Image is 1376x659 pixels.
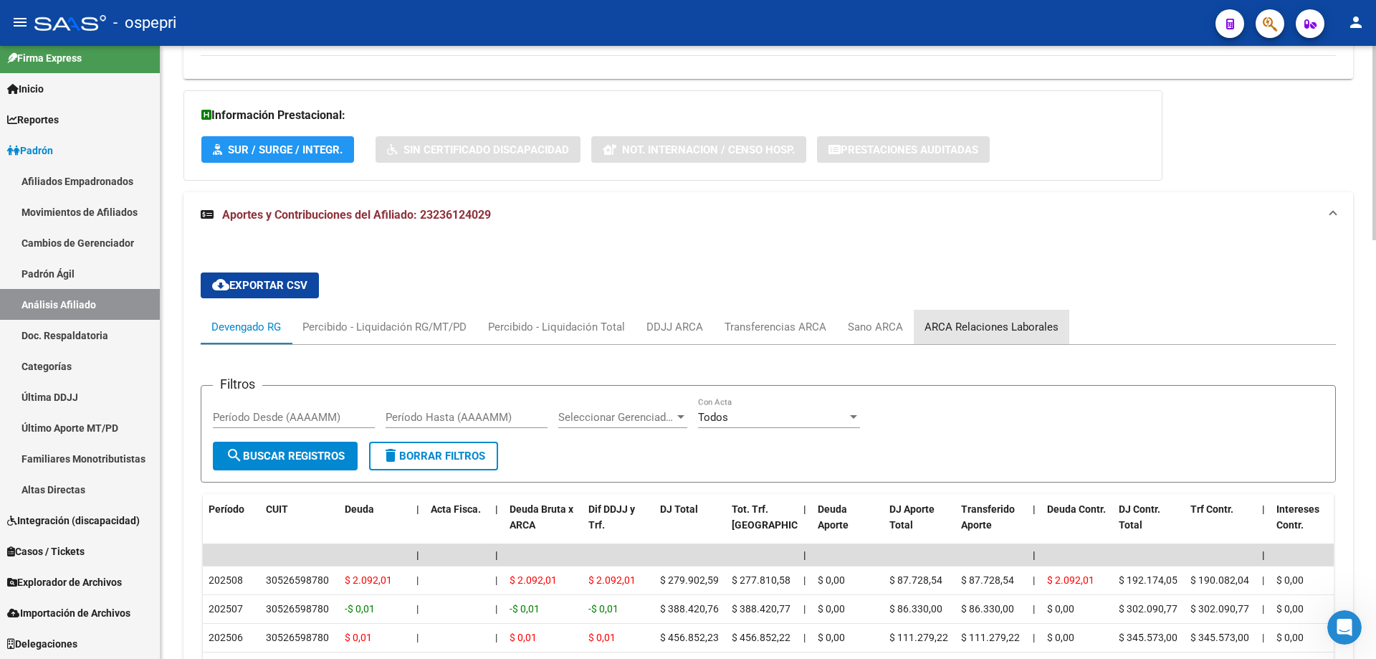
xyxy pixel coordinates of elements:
[732,603,790,615] span: $ 388.420,77
[961,632,1020,643] span: $ 111.279,22
[818,632,845,643] span: $ 0,00
[226,450,345,463] span: Buscar Registros
[1262,603,1264,615] span: |
[1190,574,1249,586] span: $ 190.082,04
[889,503,935,531] span: DJ Aporte Total
[818,603,845,615] span: $ 0,00
[725,319,826,335] div: Transferencias ARCA
[803,503,806,515] span: |
[203,494,260,557] datatable-header-cell: Período
[369,442,498,470] button: Borrar Filtros
[211,319,281,335] div: Devengado RG
[201,272,319,298] button: Exportar CSV
[1027,494,1041,557] datatable-header-cell: |
[510,603,540,615] span: -$ 0,01
[1262,574,1264,586] span: |
[209,632,243,643] span: 202506
[1033,632,1035,643] span: |
[345,503,374,515] span: Deuda
[961,574,1014,586] span: $ 87.728,54
[489,494,504,557] datatable-header-cell: |
[1327,610,1362,645] iframe: Intercom live chat
[376,136,580,163] button: Sin Certificado Discapacidad
[411,494,425,557] datatable-header-cell: |
[1276,503,1319,531] span: Intereses Contr.
[1033,549,1036,561] span: |
[646,319,703,335] div: DDJJ ARCA
[732,574,790,586] span: $ 277.810,58
[588,603,618,615] span: -$ 0,01
[382,450,485,463] span: Borrar Filtros
[1190,632,1249,643] span: $ 345.573,00
[7,81,44,97] span: Inicio
[841,143,978,156] span: Prestaciones Auditadas
[660,603,719,615] span: $ 388.420,76
[1276,632,1304,643] span: $ 0,00
[1119,603,1177,615] span: $ 302.090,77
[591,136,806,163] button: Not. Internacion / Censo Hosp.
[201,136,354,163] button: SUR / SURGE / INTEGR.
[213,374,262,394] h3: Filtros
[1262,632,1264,643] span: |
[1262,503,1265,515] span: |
[622,143,795,156] span: Not. Internacion / Censo Hosp.
[884,494,955,557] datatable-header-cell: DJ Aporte Total
[1033,503,1036,515] span: |
[212,276,229,293] mat-icon: cloud_download
[7,636,77,652] span: Delegaciones
[495,549,498,561] span: |
[209,503,244,515] span: Período
[732,632,790,643] span: $ 456.852,22
[403,143,569,156] span: Sin Certificado Discapacidad
[416,503,419,515] span: |
[7,143,53,158] span: Padrón
[654,494,726,557] datatable-header-cell: DJ Total
[266,572,329,589] div: 30526598780
[260,494,339,557] datatable-header-cell: CUIT
[510,503,573,531] span: Deuda Bruta x ARCA
[588,632,616,643] span: $ 0,01
[7,605,130,621] span: Importación de Archivos
[510,632,537,643] span: $ 0,01
[226,447,243,464] mat-icon: search
[209,603,243,615] span: 202507
[1119,632,1177,643] span: $ 345.573,00
[1047,503,1106,515] span: Deuda Contr.
[889,603,942,615] span: $ 86.330,00
[660,632,719,643] span: $ 456.852,23
[345,574,392,586] span: $ 2.092,01
[812,494,884,557] datatable-header-cell: Deuda Aporte
[416,574,419,586] span: |
[1256,494,1271,557] datatable-header-cell: |
[1347,14,1365,31] mat-icon: person
[1262,549,1265,561] span: |
[495,503,498,515] span: |
[660,574,719,586] span: $ 279.902,59
[1113,494,1185,557] datatable-header-cell: DJ Contr. Total
[889,574,942,586] span: $ 87.728,54
[7,574,122,590] span: Explorador de Archivos
[961,603,1014,615] span: $ 86.330,00
[1119,574,1177,586] span: $ 192.174,05
[889,632,948,643] span: $ 111.279,22
[11,14,29,31] mat-icon: menu
[924,319,1059,335] div: ARCA Relaciones Laborales
[818,503,849,531] span: Deuda Aporte
[425,494,489,557] datatable-header-cell: Acta Fisca.
[588,574,636,586] span: $ 2.092,01
[416,549,419,561] span: |
[660,503,698,515] span: DJ Total
[1185,494,1256,557] datatable-header-cell: Trf Contr.
[213,442,358,470] button: Buscar Registros
[302,319,467,335] div: Percibido - Liquidación RG/MT/PD
[7,50,82,66] span: Firma Express
[339,494,411,557] datatable-header-cell: Deuda
[266,630,329,646] div: 30526598780
[1276,574,1304,586] span: $ 0,00
[732,503,829,531] span: Tot. Trf. [GEOGRAPHIC_DATA]
[266,601,329,617] div: 30526598780
[818,574,845,586] span: $ 0,00
[7,112,59,128] span: Reportes
[558,411,674,424] span: Seleccionar Gerenciador
[803,603,806,615] span: |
